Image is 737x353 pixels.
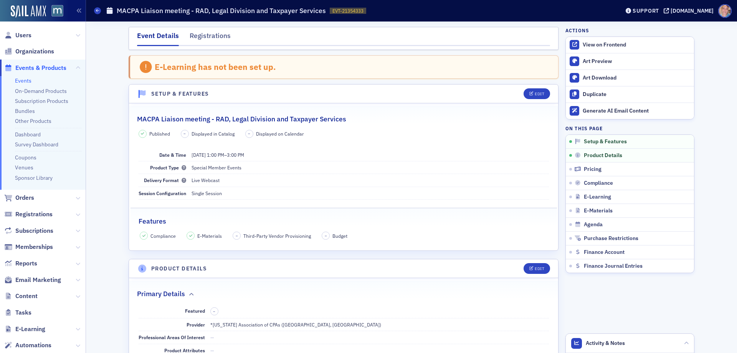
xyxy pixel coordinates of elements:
[4,292,38,300] a: Content
[584,249,625,256] span: Finance Account
[4,276,61,284] a: Email Marketing
[213,309,215,314] span: –
[187,322,205,328] span: Provider
[4,31,31,40] a: Users
[524,263,550,274] button: Edit
[565,125,694,132] h4: On this page
[565,27,589,34] h4: Actions
[566,70,694,86] a: Art Download
[15,77,31,84] a: Events
[139,190,186,196] span: Session Configuration
[137,114,346,124] h2: M​ACPA Liaison meeting ​- RAD, Legal Division and Taxpayer Services
[4,227,53,235] a: Subscriptions
[524,88,550,99] button: Edit
[633,7,659,14] div: Support
[159,152,186,158] span: Date & Time
[150,232,176,239] span: Compliance
[566,53,694,70] a: Art Preview
[15,98,68,104] a: Subscription Products
[4,194,34,202] a: Orders
[15,141,58,148] a: Survey Dashboard
[192,130,235,137] span: Displayed in Catalog
[584,263,643,270] span: Finance Journal Entries
[332,232,347,239] span: Budget
[4,210,53,219] a: Registrations
[192,177,220,183] span: Live Webcast
[332,8,364,14] span: EVT-21354333
[192,164,241,171] span: Special Member Events
[15,118,51,124] a: Other Products
[210,322,381,328] span: *[US_STATE] Association of CPAs ([GEOGRAPHIC_DATA], [GEOGRAPHIC_DATA])
[15,31,31,40] span: Users
[584,207,613,214] span: E-Materials
[236,233,238,239] span: –
[15,308,31,317] span: Tasks
[15,47,54,56] span: Organizations
[4,308,31,317] a: Tasks
[583,75,690,81] div: Art Download
[584,166,601,173] span: Pricing
[185,308,205,314] span: Featured
[15,210,53,219] span: Registrations
[183,131,186,136] span: –
[15,164,33,171] a: Venues
[248,131,250,136] span: –
[149,130,170,137] span: Published
[566,37,694,53] a: View on Frontend
[15,154,36,161] a: Coupons
[15,131,41,138] a: Dashboard
[15,259,37,268] span: Reports
[210,334,214,340] span: —
[15,292,38,300] span: Content
[15,243,53,251] span: Memberships
[584,152,622,159] span: Product Details
[584,221,603,228] span: Agenda
[566,86,694,103] button: Duplicate
[150,164,186,171] span: Product Type
[4,47,54,56] a: Organizations
[243,232,311,239] span: Third-Party Vendor Provisioning
[15,341,51,350] span: Automations
[584,180,613,187] span: Compliance
[190,31,231,45] div: Registrations
[4,64,66,72] a: Events & Products
[46,5,63,18] a: View Homepage
[15,325,45,333] span: E-Learning
[197,232,222,239] span: E-Materials
[535,92,544,96] div: Edit
[144,177,186,183] span: Delivery Format
[586,339,625,347] span: Activity & Notes
[671,7,714,14] div: [DOMAIN_NAME]
[15,64,66,72] span: Events & Products
[137,31,179,46] div: Event Details
[4,243,53,251] a: Memberships
[15,194,34,202] span: Orders
[256,130,304,137] span: Displayed on Calendar
[566,103,694,119] button: Generate AI Email Content
[4,325,45,333] a: E-Learning
[583,41,690,48] div: View on Frontend
[718,4,732,18] span: Profile
[664,8,716,13] button: [DOMAIN_NAME]
[207,152,224,158] time: 1:00 PM
[11,5,46,18] img: SailAMX
[192,152,244,158] span: –
[15,174,53,181] a: Sponsor Library
[192,152,206,158] span: [DATE]
[151,90,209,98] h4: Setup & Features
[584,138,627,145] span: Setup & Features
[137,289,185,299] h2: Primary Details
[325,233,327,239] span: –
[192,190,222,196] span: Single Session
[15,276,61,284] span: Email Marketing
[155,62,276,72] div: E-Learning has not been set up.
[583,108,690,114] div: Generate AI Email Content
[139,334,205,340] span: Professional Areas Of Interest
[583,58,690,65] div: Art Preview
[4,341,51,350] a: Automations
[535,267,544,271] div: Edit
[151,265,207,273] h4: Product Details
[583,91,690,98] div: Duplicate
[51,5,63,17] img: SailAMX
